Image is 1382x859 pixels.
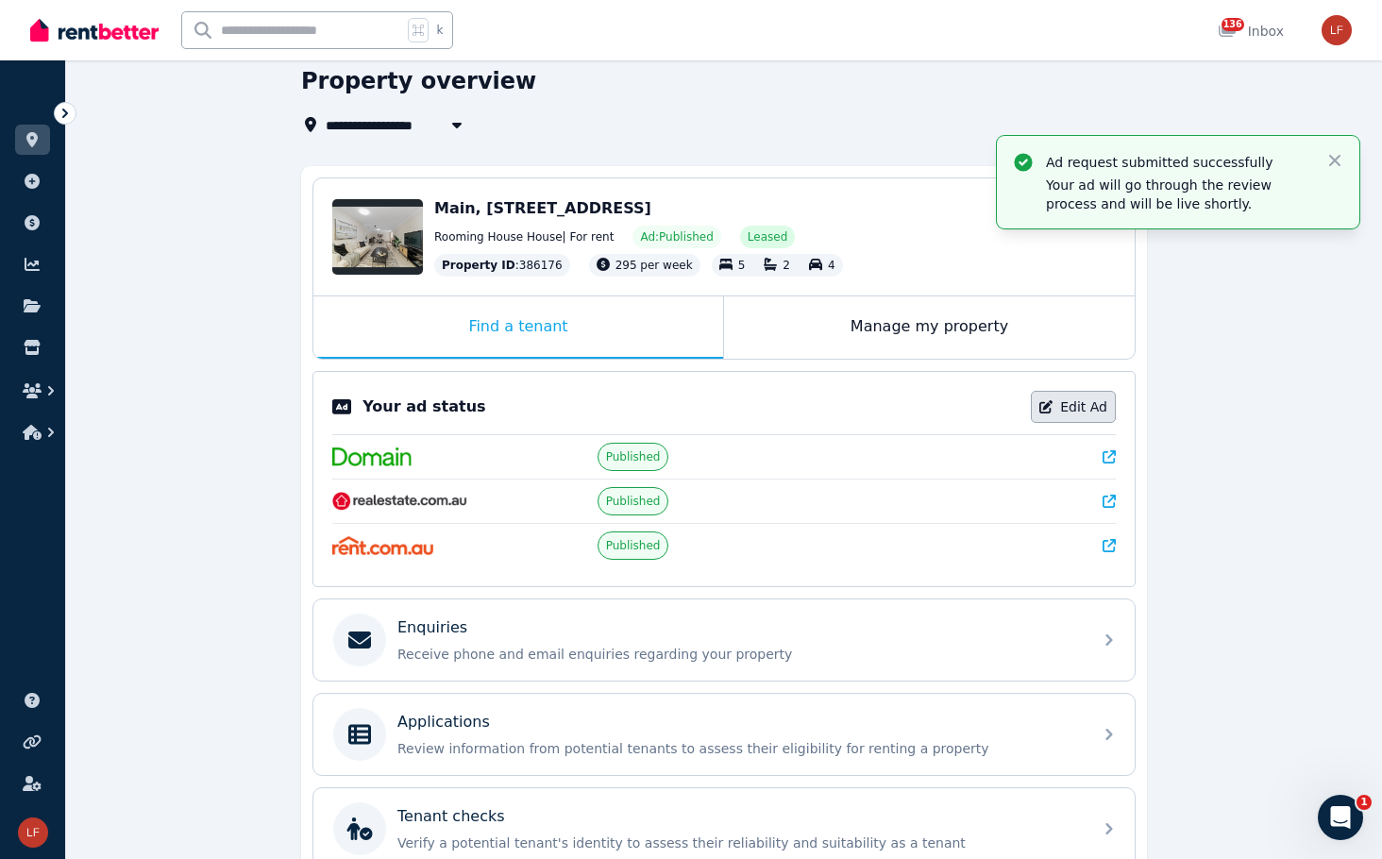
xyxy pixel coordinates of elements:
div: Find a tenant [313,296,723,359]
p: Verify a potential tenant's identity to assess their reliability and suitability as a tenant [397,834,1081,852]
p: Your ad will go through the review process and will be live shortly. [1046,176,1310,213]
img: Rent.com.au [332,536,433,555]
img: RealEstate.com.au [332,492,467,511]
a: EnquiriesReceive phone and email enquiries regarding your property [313,599,1135,681]
span: 295 per week [615,259,693,272]
span: 5 [738,259,746,272]
div: Manage my property [724,296,1135,359]
a: Edit Ad [1031,391,1116,423]
p: Your ad status [362,396,485,418]
h1: Property overview [301,66,536,96]
img: Leo Fung [18,817,48,848]
span: Rooming House House | For rent [434,229,614,244]
span: Ad: Published [640,229,713,244]
p: Applications [397,711,490,733]
span: 2 [783,259,790,272]
img: Leo Fung [1322,15,1352,45]
iframe: Intercom live chat [1318,795,1363,840]
p: Review information from potential tenants to assess their eligibility for renting a property [397,739,1081,758]
span: 4 [828,259,835,272]
img: Domain.com.au [332,447,412,466]
div: Inbox [1218,22,1284,41]
span: Main, [STREET_ADDRESS] [434,199,651,217]
p: Tenant checks [397,805,505,828]
span: Published [606,494,661,509]
div: : 386176 [434,254,570,277]
span: 1 [1357,795,1372,810]
p: Receive phone and email enquiries regarding your property [397,645,1081,664]
p: Enquiries [397,616,467,639]
a: ApplicationsReview information from potential tenants to assess their eligibility for renting a p... [313,694,1135,775]
span: 136 [1222,18,1244,31]
p: Ad request submitted successfully [1046,153,1310,172]
span: Property ID [442,258,515,273]
span: Published [606,538,661,553]
span: Published [606,449,661,464]
img: RentBetter [30,16,159,44]
span: k [436,23,443,38]
span: Leased [748,229,787,244]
